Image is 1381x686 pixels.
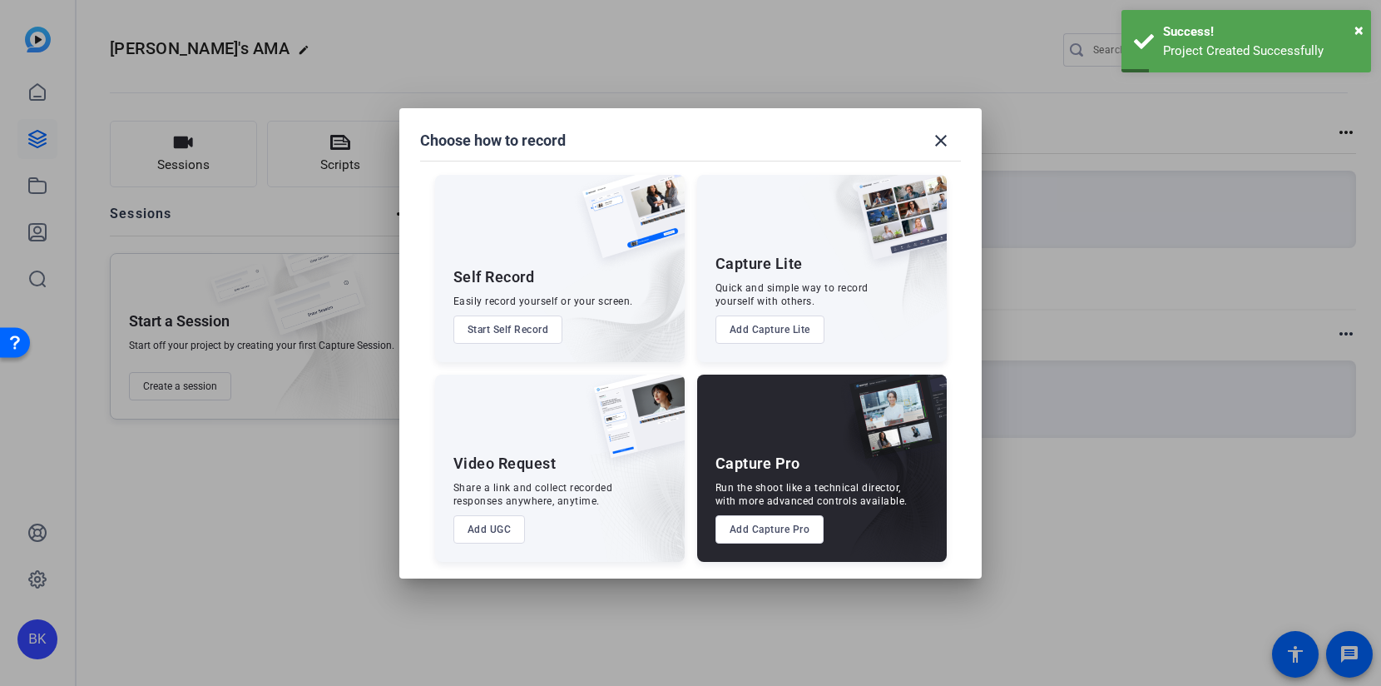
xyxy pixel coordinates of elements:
[798,175,947,341] img: embarkstudio-capture-lite.png
[570,175,685,275] img: self-record.png
[453,515,526,544] button: Add UGC
[715,515,824,544] button: Add Capture Pro
[1354,20,1364,40] span: ×
[453,481,613,508] div: Share a link and collect recorded responses anywhere, anytime.
[420,131,566,151] h1: Choose how to record
[715,254,803,274] div: Capture Lite
[582,375,685,475] img: ugc-content.png
[1354,17,1364,42] button: Close
[931,131,951,151] mat-icon: close
[588,426,685,562] img: embarkstudio-ugc-content.png
[453,454,557,474] div: Video Request
[1163,22,1359,42] div: Success!
[540,211,685,362] img: embarkstudio-self-record.png
[453,295,633,308] div: Easily record yourself or your screen.
[844,175,947,276] img: capture-lite.png
[837,375,947,476] img: capture-pro.png
[824,395,947,562] img: embarkstudio-capture-pro.png
[453,267,535,287] div: Self Record
[715,281,869,308] div: Quick and simple way to record yourself with others.
[1163,42,1359,61] div: Project Created Successfully
[715,481,908,508] div: Run the shoot like a technical director, with more advanced controls available.
[715,454,800,474] div: Capture Pro
[453,316,563,344] button: Start Self Record
[715,316,824,344] button: Add Capture Lite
